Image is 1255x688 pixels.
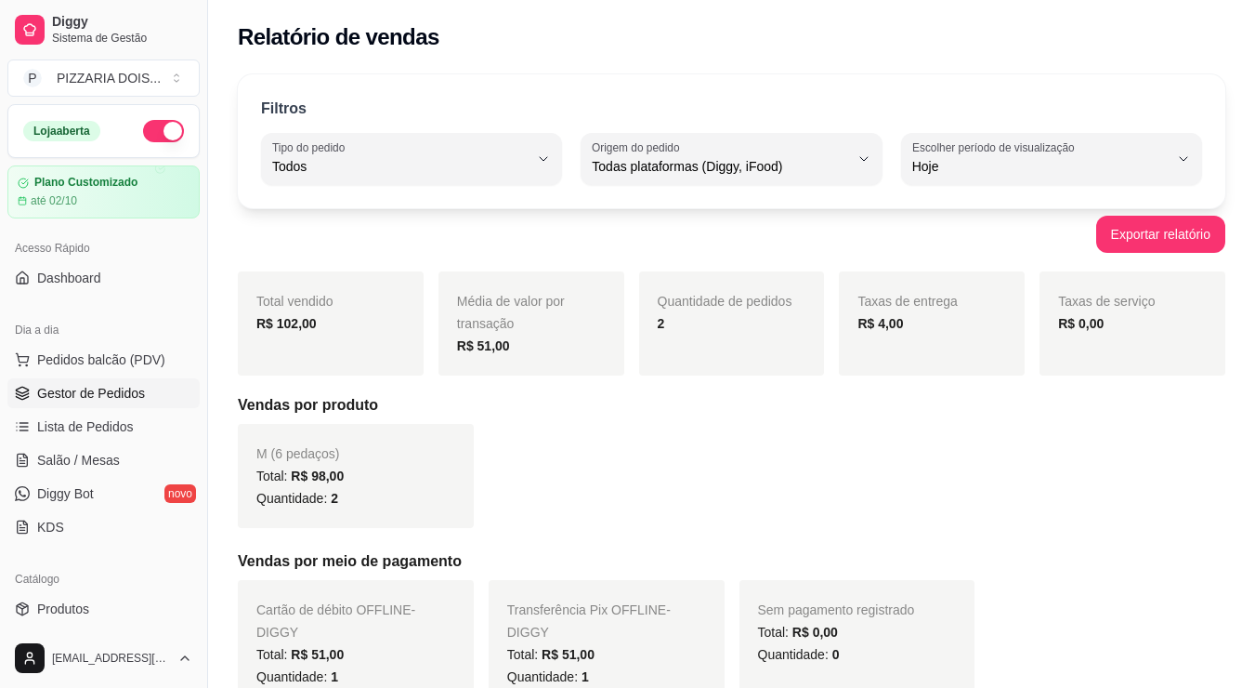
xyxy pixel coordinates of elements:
button: [EMAIL_ADDRESS][DOMAIN_NAME] [7,636,200,681]
span: Gestor de Pedidos [37,384,145,403]
strong: 2 [658,316,665,331]
a: Gestor de Pedidos [7,378,200,408]
div: Catálogo [7,564,200,594]
span: 1 [331,669,338,684]
span: 0 [832,647,840,662]
span: Taxas de serviço [1058,294,1155,309]
span: Total: [256,469,344,483]
strong: R$ 0,00 [1058,316,1104,331]
span: Todas plataformas (Diggy, iFood) [592,157,848,176]
label: Origem do pedido [592,139,686,155]
span: Transferência Pix OFFLINE - DIGGY [507,602,671,640]
span: Quantidade: [256,669,338,684]
a: Lista de Pedidos [7,412,200,442]
a: Produtos [7,594,200,624]
span: Hoje [912,157,1169,176]
span: Produtos [37,600,89,618]
article: até 02/10 [31,193,77,208]
span: Média de valor por transação [457,294,565,331]
button: Alterar Status [143,120,184,142]
span: Quantidade: [758,647,840,662]
button: Select a team [7,60,200,97]
span: 2 [331,491,338,506]
button: Escolher período de visualizaçãoHoje [901,133,1202,185]
span: Dashboard [37,269,101,287]
span: M (6 pedaços) [256,446,339,461]
div: Loja aberta [23,121,100,141]
h5: Vendas por meio de pagamento [238,550,1225,573]
h2: Relatório de vendas [238,22,439,52]
div: Dia a dia [7,315,200,345]
a: Complementos [7,628,200,657]
article: Plano Customizado [34,176,137,190]
span: Quantidade de pedidos [658,294,792,309]
p: Filtros [261,98,307,120]
span: Total: [758,625,838,640]
span: Diggy Bot [37,484,94,503]
div: PIZZARIA DOIS ... [57,69,161,87]
span: Diggy [52,14,192,31]
span: [EMAIL_ADDRESS][DOMAIN_NAME] [52,651,170,666]
button: Tipo do pedidoTodos [261,133,562,185]
span: Salão / Mesas [37,451,120,470]
span: Taxas de entrega [857,294,957,309]
span: Sem pagamento registrado [758,602,915,617]
span: Total: [256,647,344,662]
a: DiggySistema de Gestão [7,7,200,52]
a: Salão / Mesas [7,445,200,475]
span: Total vendido [256,294,333,309]
label: Escolher período de visualização [912,139,1080,155]
span: R$ 51,00 [542,647,595,662]
span: Lista de Pedidos [37,417,134,436]
label: Tipo do pedido [272,139,351,155]
a: Diggy Botnovo [7,479,200,509]
span: Todos [272,157,529,176]
span: 1 [582,669,589,684]
span: P [23,69,42,87]
span: R$ 51,00 [291,647,344,662]
a: KDS [7,512,200,542]
span: Sistema de Gestão [52,31,192,46]
strong: R$ 51,00 [457,338,510,353]
strong: R$ 102,00 [256,316,317,331]
span: Pedidos balcão (PDV) [37,351,165,369]
span: Quantidade: [507,669,589,684]
button: Exportar relatório [1096,216,1225,253]
span: Cartão de débito OFFLINE - DIGGY [256,602,415,640]
button: Pedidos balcão (PDV) [7,345,200,375]
strong: R$ 4,00 [857,316,903,331]
span: Total: [507,647,595,662]
a: Dashboard [7,263,200,293]
span: Quantidade: [256,491,338,506]
span: R$ 98,00 [291,469,344,483]
span: KDS [37,518,64,536]
h5: Vendas por produto [238,394,1225,417]
div: Acesso Rápido [7,233,200,263]
a: Plano Customizadoaté 02/10 [7,165,200,218]
button: Origem do pedidoTodas plataformas (Diggy, iFood) [581,133,882,185]
span: R$ 0,00 [792,625,838,640]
